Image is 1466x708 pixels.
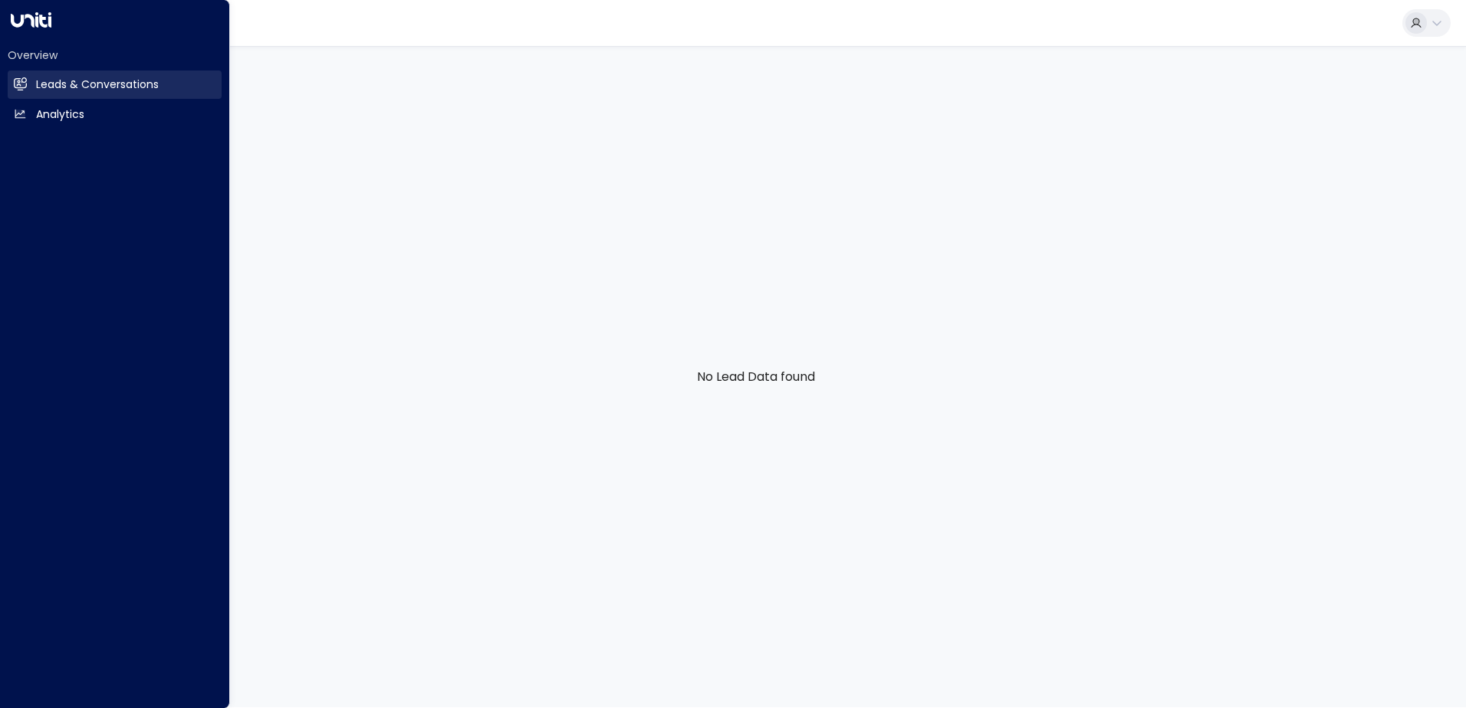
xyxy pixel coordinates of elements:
[8,100,222,129] a: Analytics
[46,46,1466,707] div: No Lead Data found
[36,77,159,93] h2: Leads & Conversations
[36,107,84,123] h2: Analytics
[8,48,222,63] h2: Overview
[8,70,222,99] a: Leads & Conversations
